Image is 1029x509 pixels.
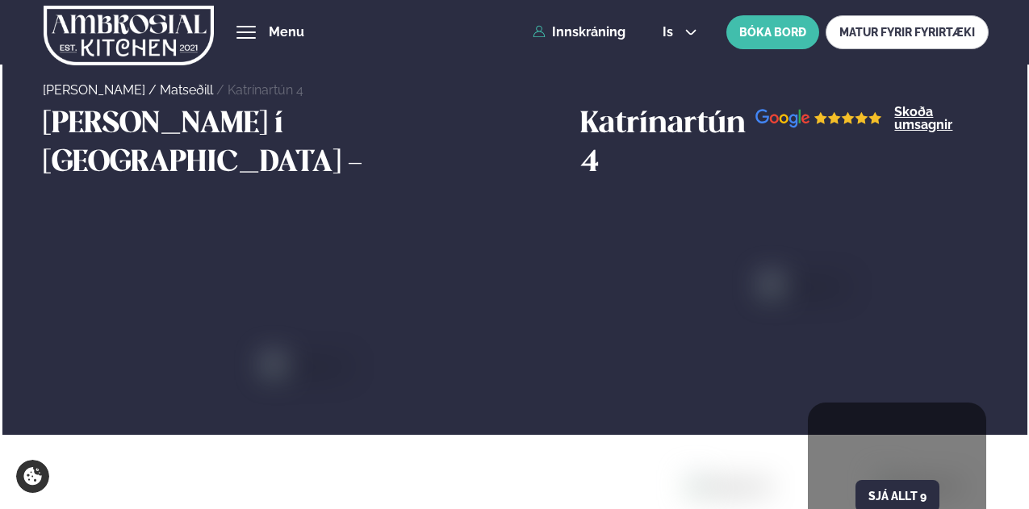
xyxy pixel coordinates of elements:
a: Innskráning [533,25,625,40]
button: is [650,26,710,39]
h3: Katrínartún 4 [580,106,756,183]
span: / [148,82,160,98]
a: MATUR FYRIR FYRIRTÆKI [826,15,989,49]
a: Katrínartún 4 [228,82,303,98]
h3: [PERSON_NAME] í [GEOGRAPHIC_DATA] - [43,106,572,183]
a: Skoða umsagnir [894,106,986,131]
img: image alt [755,109,882,128]
button: BÓKA BORÐ [726,15,819,49]
a: [PERSON_NAME] [43,82,145,98]
img: logo [44,2,214,69]
a: Cookie settings [16,460,49,493]
button: hamburger [236,23,256,42]
a: Matseðill [160,82,213,98]
span: / [216,82,228,98]
span: is [663,26,678,39]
